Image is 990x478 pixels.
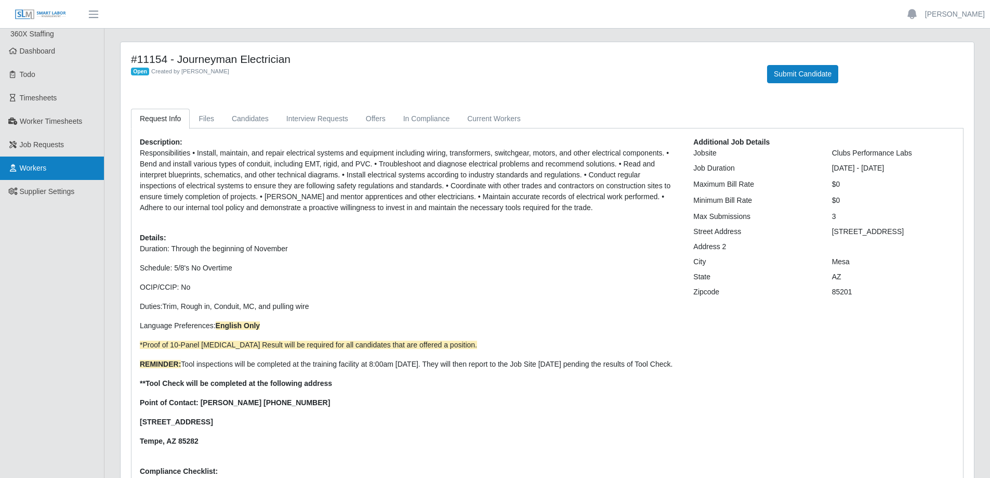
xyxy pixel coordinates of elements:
[278,109,357,129] a: Interview Requests
[824,179,962,190] div: $0
[685,195,824,206] div: Minimum Bill Rate
[824,256,962,267] div: Mesa
[357,109,394,129] a: Offers
[140,301,678,312] p: Duties:
[685,226,824,237] div: Street Address
[824,226,962,237] div: [STREET_ADDRESS]
[140,234,166,242] b: Details:
[163,302,309,311] span: Trim, Rough in, Conduit, MC, and pulling wire
[685,148,824,159] div: Jobsite
[216,321,260,330] span: English Only
[131,68,149,76] span: Open
[140,360,181,368] span: REMINDER:
[20,47,56,55] span: Dashboard
[140,320,678,331] p: Language Preferences:
[140,437,199,445] strong: Tempe, AZ 85282
[925,9,985,20] a: [PERSON_NAME]
[824,287,962,298] div: 85201
[140,398,330,407] strong: Point of Contact: [PERSON_NAME] [PHONE_NUMBER]
[824,272,962,282] div: AZ
[10,30,54,38] span: 360X Staffing
[20,94,57,102] span: Timesheets
[140,282,678,293] p: OCIP/CCIP: No
[693,138,770,146] b: Additional Job Details
[15,9,67,20] img: SLM Logo
[458,109,529,129] a: Current Workers
[20,70,35,79] span: Todo
[151,68,229,74] span: Created by [PERSON_NAME]
[685,241,824,252] div: Address 2
[685,163,824,174] div: Job Duration
[20,117,82,125] span: Worker Timesheets
[140,138,182,146] b: Description:
[131,109,190,129] a: Request Info
[190,109,223,129] a: Files
[824,163,962,174] div: [DATE] - [DATE]
[140,148,678,213] p: Responsibilities • Install, maintain, and repair electrical systems and equipment including wirin...
[140,418,213,426] strong: [STREET_ADDRESS]
[685,256,824,267] div: City
[685,179,824,190] div: Maximum Bill Rate
[140,379,332,387] strong: **Tool Check will be completed at the following address
[685,287,824,298] div: Zipcode
[824,148,962,159] div: Clubs Performance Labs
[140,243,678,254] p: Duration: Through the beginning of November
[824,195,962,206] div: $0
[140,467,218,475] b: Compliance Checklist:
[685,272,824,282] div: State
[140,341,477,349] span: *Proof of 10-Panel [MEDICAL_DATA] Result will be required for all candidates that are offered a p...
[140,263,678,274] p: Schedule: 5/8's No Overtime
[824,211,962,222] div: 3
[20,140,64,149] span: Job Requests
[140,359,678,370] p: Tool inspections will be completed at the training facility at 8:00am [DATE]. They will then repo...
[223,109,278,129] a: Candidates
[767,65,838,83] button: Submit Candidate
[20,164,47,172] span: Workers
[685,211,824,222] div: Max Submissions
[20,187,75,196] span: Supplier Settings
[131,53,751,66] h4: #11154 - Journeyman Electrician
[394,109,459,129] a: In Compliance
